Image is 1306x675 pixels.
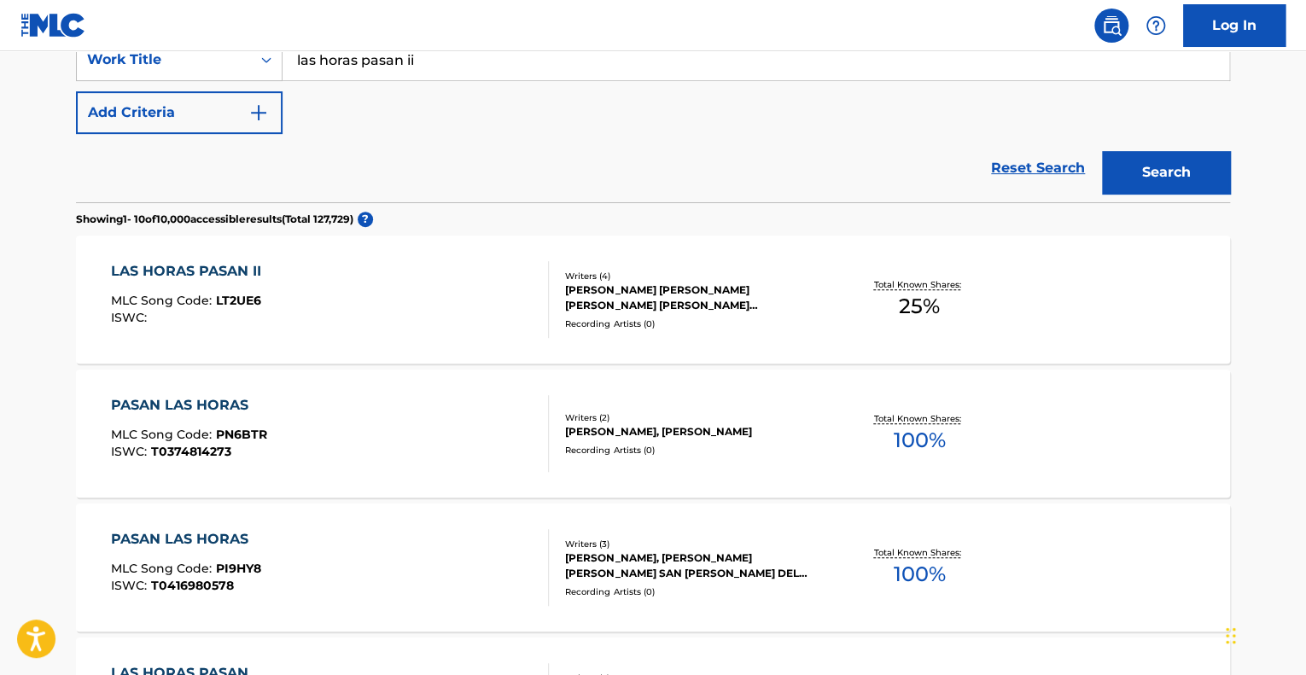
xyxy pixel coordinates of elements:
[565,282,823,313] div: [PERSON_NAME] [PERSON_NAME] [PERSON_NAME] [PERSON_NAME] [PERSON_NAME] [PERSON_NAME], [PERSON_NAME...
[111,561,216,576] span: MLC Song Code :
[565,270,823,282] div: Writers ( 4 )
[358,212,373,227] span: ?
[20,13,86,38] img: MLC Logo
[111,427,216,442] span: MLC Song Code :
[873,546,965,559] p: Total Known Shares:
[873,278,965,291] p: Total Known Shares:
[893,425,945,456] span: 100 %
[565,538,823,550] div: Writers ( 3 )
[216,561,261,576] span: PI9HY8
[1226,610,1236,661] div: Drag
[111,310,151,325] span: ISWC :
[565,411,823,424] div: Writers ( 2 )
[1094,9,1128,43] a: Public Search
[565,444,823,457] div: Recording Artists ( 0 )
[151,578,234,593] span: T0416980578
[111,529,261,550] div: PASAN LAS HORAS
[76,38,1230,202] form: Search Form
[87,49,241,70] div: Work Title
[1146,15,1166,36] img: help
[1102,151,1230,194] button: Search
[111,444,151,459] span: ISWC :
[216,293,261,308] span: LT2UE6
[893,559,945,590] span: 100 %
[111,293,216,308] span: MLC Song Code :
[565,317,823,330] div: Recording Artists ( 0 )
[565,550,823,581] div: [PERSON_NAME], [PERSON_NAME] [PERSON_NAME] SAN [PERSON_NAME] DEL [PERSON_NAME]
[76,212,353,227] p: Showing 1 - 10 of 10,000 accessible results (Total 127,729 )
[111,395,267,416] div: PASAN LAS HORAS
[76,91,283,134] button: Add Criteria
[1221,593,1306,675] iframe: Chat Widget
[899,291,940,322] span: 25 %
[873,412,965,425] p: Total Known Shares:
[111,261,270,282] div: LAS HORAS PASAN II
[1183,4,1286,47] a: Log In
[565,424,823,439] div: [PERSON_NAME], [PERSON_NAME]
[1101,15,1122,36] img: search
[151,444,231,459] span: T0374814273
[111,578,151,593] span: ISWC :
[76,236,1230,364] a: LAS HORAS PASAN IIMLC Song Code:LT2UE6ISWC:Writers (4)[PERSON_NAME] [PERSON_NAME] [PERSON_NAME] [...
[76,370,1230,498] a: PASAN LAS HORASMLC Song Code:PN6BTRISWC:T0374814273Writers (2)[PERSON_NAME], [PERSON_NAME]Recordi...
[76,503,1230,631] a: PASAN LAS HORASMLC Song Code:PI9HY8ISWC:T0416980578Writers (3)[PERSON_NAME], [PERSON_NAME] [PERSO...
[565,585,823,598] div: Recording Artists ( 0 )
[216,427,267,442] span: PN6BTR
[982,149,1093,187] a: Reset Search
[248,102,269,123] img: 9d2ae6d4665cec9f34b9.svg
[1139,9,1173,43] div: Help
